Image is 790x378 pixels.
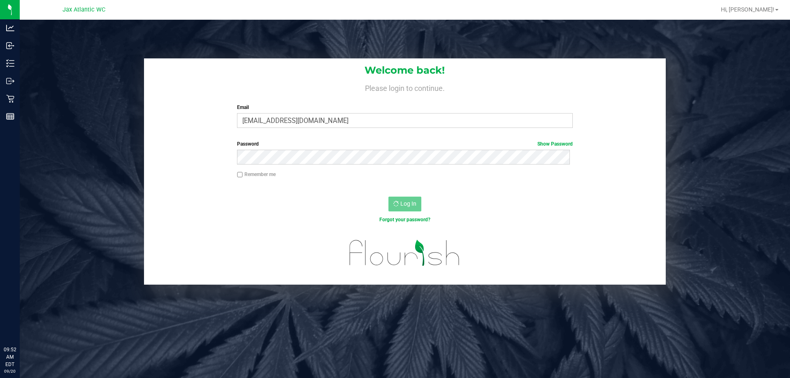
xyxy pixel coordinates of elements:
[237,141,259,147] span: Password
[339,232,470,274] img: flourish_logo.svg
[6,42,14,50] inline-svg: Inbound
[400,200,416,207] span: Log In
[537,141,573,147] a: Show Password
[237,171,276,178] label: Remember me
[4,346,16,368] p: 09:52 AM EDT
[237,172,243,178] input: Remember me
[6,59,14,67] inline-svg: Inventory
[4,368,16,374] p: 09/20
[144,65,666,76] h1: Welcome back!
[6,112,14,121] inline-svg: Reports
[63,6,105,13] span: Jax Atlantic WC
[237,104,572,111] label: Email
[6,77,14,85] inline-svg: Outbound
[388,197,421,211] button: Log In
[144,82,666,92] h4: Please login to continue.
[379,217,430,223] a: Forgot your password?
[721,6,774,13] span: Hi, [PERSON_NAME]!
[6,95,14,103] inline-svg: Retail
[6,24,14,32] inline-svg: Analytics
